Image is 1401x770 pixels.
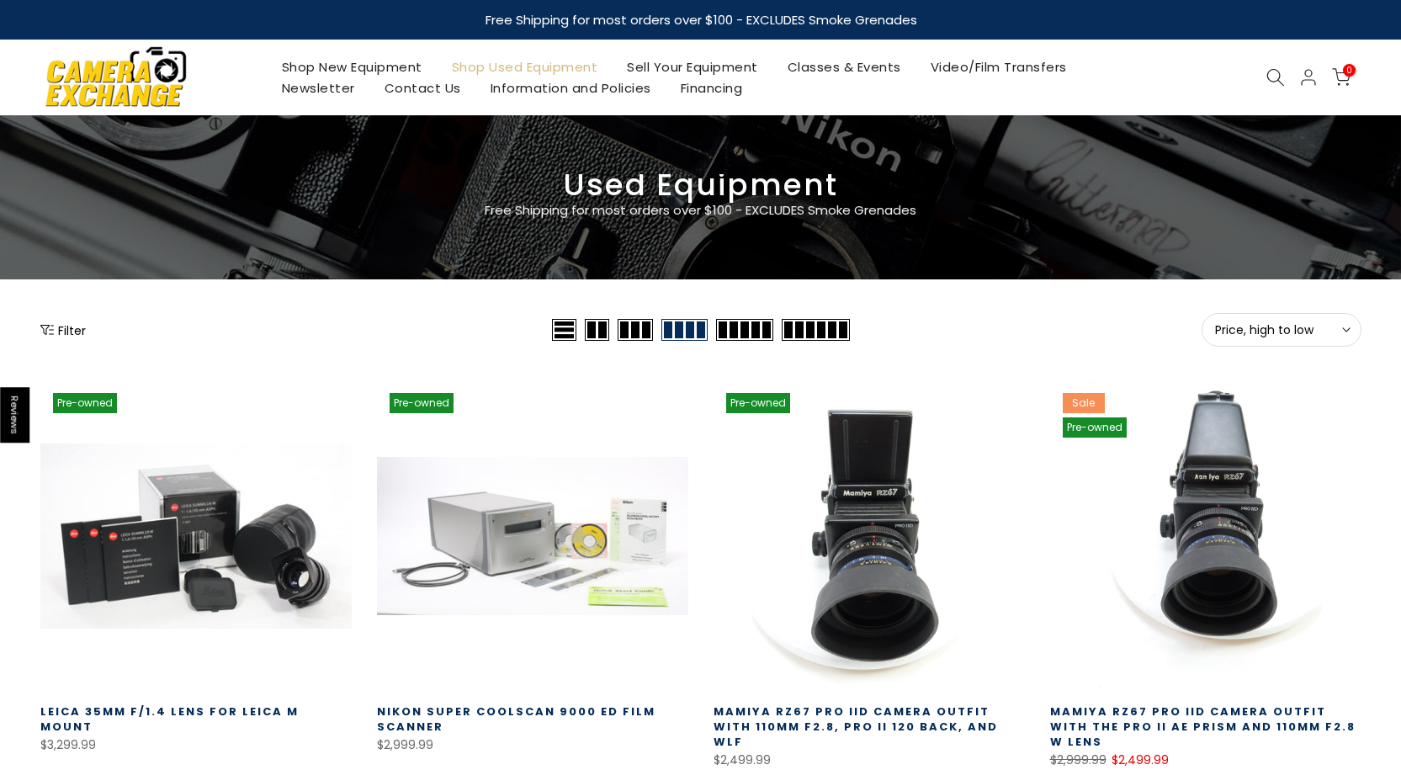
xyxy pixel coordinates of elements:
div: $3,299.99 [40,735,352,756]
a: Video/Film Transfers [915,56,1081,77]
a: Sell Your Equipment [613,56,773,77]
p: Free Shipping for most orders over $100 - EXCLUDES Smoke Grenades [385,200,1016,220]
a: Nikon Super Coolscan 9000 ED Film Scanner [377,704,655,735]
h3: Used Equipment [40,174,1361,196]
strong: Free Shipping for most orders over $100 - EXCLUDES Smoke Grenades [485,11,916,29]
a: Classes & Events [772,56,915,77]
button: Price, high to low [1202,313,1361,347]
a: Newsletter [267,77,369,98]
a: Mamiya RZ67 Pro IID Camera Outfit with the Pro II AE Prism and 110MM F2.8 W Lens [1050,704,1356,750]
a: Contact Us [369,77,475,98]
a: Financing [666,77,757,98]
a: Leica 35mm f/1.4 Lens for Leica M Mount [40,704,299,735]
a: Shop Used Equipment [437,56,613,77]
a: Mamiya RZ67 Pro IID Camera Outfit with 110MM F2.8, Pro II 120 Back, and WLF [714,704,998,750]
del: $2,999.99 [1050,751,1106,768]
div: $2,999.99 [377,735,688,756]
a: Information and Policies [475,77,666,98]
button: Show filters [40,321,86,338]
a: Shop New Equipment [267,56,437,77]
a: 0 [1332,68,1351,87]
span: Price, high to low [1215,322,1348,337]
span: 0 [1343,64,1356,77]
